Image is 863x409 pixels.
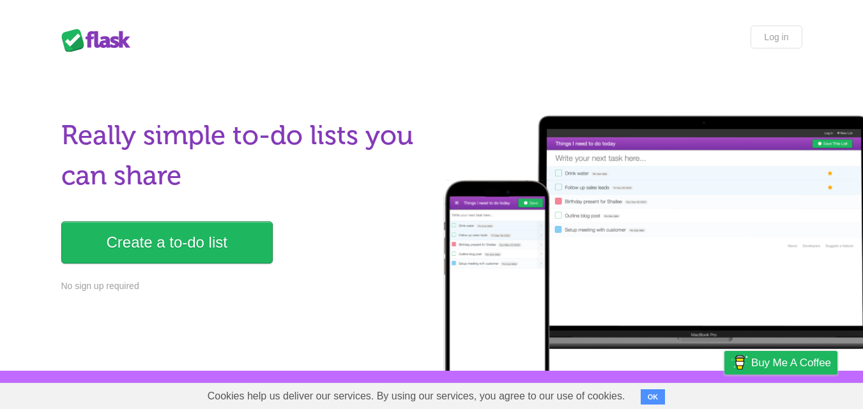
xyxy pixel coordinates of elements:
[61,221,273,264] a: Create a to-do list
[751,352,831,374] span: Buy me a coffee
[195,383,638,409] span: Cookies help us deliver our services. By using our services, you agree to our use of cookies.
[731,352,748,373] img: Buy me a coffee
[641,389,666,405] button: OK
[61,29,138,52] div: Flask Lists
[61,115,424,196] h1: Really simple to-do lists you can share
[751,26,802,48] a: Log in
[724,351,837,375] a: Buy me a coffee
[61,279,424,293] p: No sign up required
